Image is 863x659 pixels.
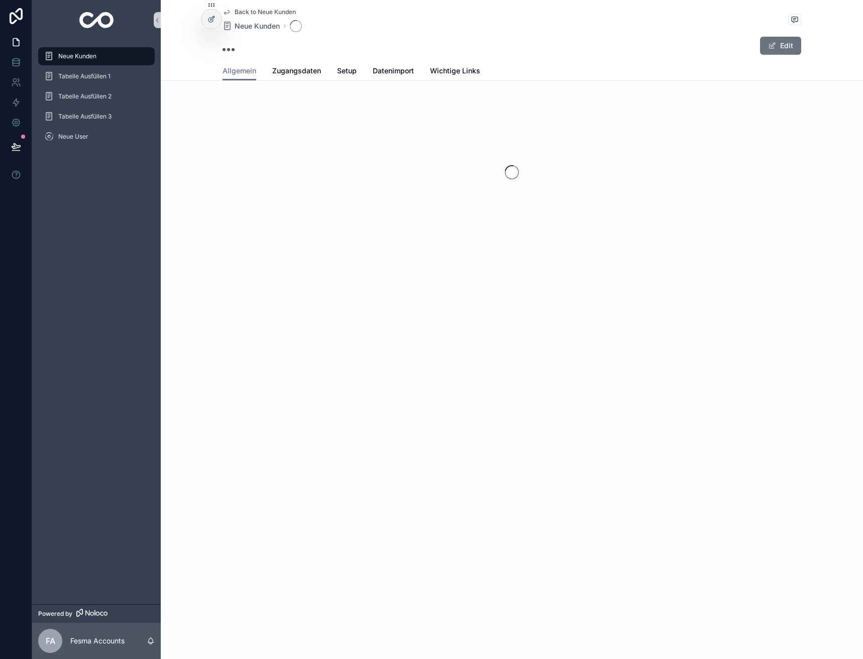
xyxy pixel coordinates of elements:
span: Back to Neue Kunden [235,8,296,16]
span: Neue Kunden [235,21,280,31]
a: Tabelle Ausfüllen 1 [38,67,155,85]
a: Back to Neue Kunden [223,8,296,16]
a: Allgemein [223,62,256,81]
a: Neue User [38,128,155,146]
p: Fesma Accounts [70,636,125,646]
span: Tabelle Ausfüllen 3 [58,113,112,121]
span: FA [46,635,55,647]
span: Allgemein [223,66,256,76]
div: scrollable content [32,40,161,159]
span: Setup [337,66,357,76]
span: Tabelle Ausfüllen 1 [58,72,111,80]
span: Neue User [58,133,88,141]
span: Powered by [38,610,72,618]
button: Edit [760,37,801,55]
a: Wichtige Links [430,62,480,82]
span: Wichtige Links [430,66,480,76]
a: Setup [337,62,357,82]
span: Neue Kunden [58,52,96,60]
a: Tabelle Ausfüllen 3 [38,107,155,126]
span: Zugangsdaten [272,66,321,76]
span: Tabelle Ausfüllen 2 [58,92,112,100]
a: Powered by [32,604,161,623]
span: Datenimport [373,66,414,76]
a: Zugangsdaten [272,62,321,82]
img: App logo [79,12,114,28]
a: Neue Kunden [223,21,280,31]
a: Tabelle Ausfüllen 2 [38,87,155,105]
a: Neue Kunden [38,47,155,65]
a: Datenimport [373,62,414,82]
